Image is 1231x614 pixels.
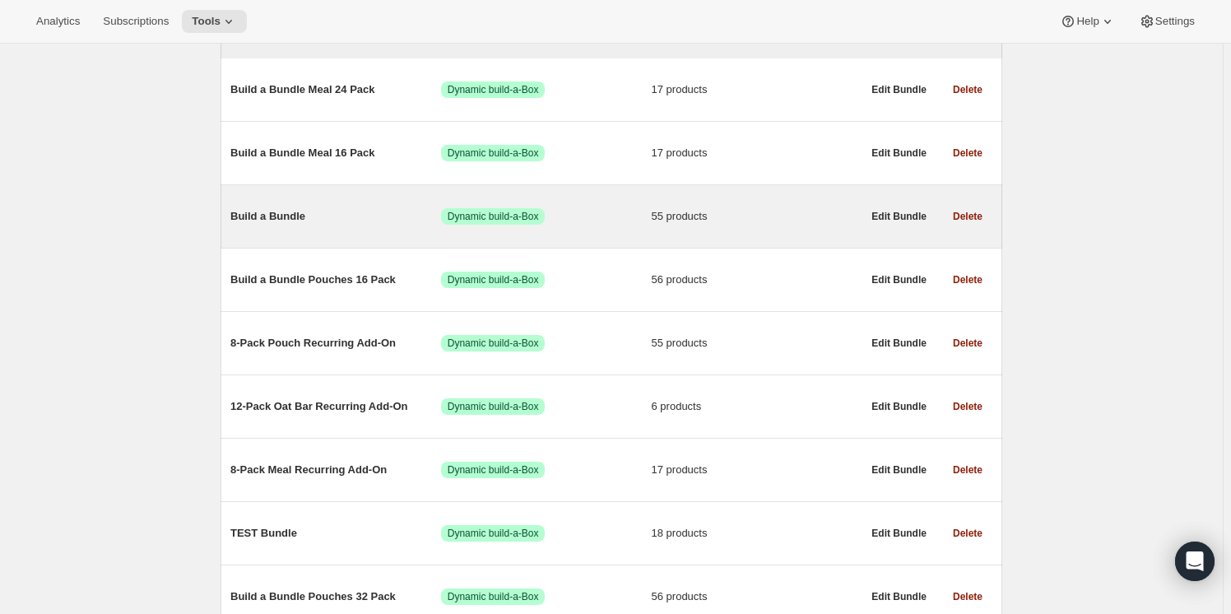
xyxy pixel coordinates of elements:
[871,590,927,603] span: Edit Bundle
[652,462,862,478] span: 17 products
[953,590,982,603] span: Delete
[862,332,936,355] button: Edit Bundle
[953,463,982,477] span: Delete
[871,147,927,160] span: Edit Bundle
[230,145,441,161] span: Build a Bundle Meal 16 Pack
[36,15,80,28] span: Analytics
[192,15,221,28] span: Tools
[26,10,90,33] button: Analytics
[1076,15,1099,28] span: Help
[652,81,862,98] span: 17 products
[862,142,936,165] button: Edit Bundle
[862,205,936,228] button: Edit Bundle
[230,525,441,542] span: TEST Bundle
[652,588,862,605] span: 56 products
[1175,542,1215,581] div: Open Intercom Messenger
[943,585,992,608] button: Delete
[953,400,982,413] span: Delete
[862,268,936,291] button: Edit Bundle
[652,208,862,225] span: 55 products
[943,522,992,545] button: Delete
[448,147,539,160] span: Dynamic build-a-Box
[871,210,927,223] span: Edit Bundle
[652,272,862,288] span: 56 products
[862,395,936,418] button: Edit Bundle
[230,398,441,415] span: 12-Pack Oat Bar Recurring Add-On
[93,10,179,33] button: Subscriptions
[230,588,441,605] span: Build a Bundle Pouches 32 Pack
[230,208,441,225] span: Build a Bundle
[943,142,992,165] button: Delete
[871,83,927,96] span: Edit Bundle
[943,458,992,481] button: Delete
[103,15,169,28] span: Subscriptions
[953,273,982,286] span: Delete
[448,527,539,540] span: Dynamic build-a-Box
[448,337,539,350] span: Dynamic build-a-Box
[448,210,539,223] span: Dynamic build-a-Box
[230,462,441,478] span: 8-Pack Meal Recurring Add-On
[871,527,927,540] span: Edit Bundle
[448,273,539,286] span: Dynamic build-a-Box
[448,400,539,413] span: Dynamic build-a-Box
[943,268,992,291] button: Delete
[953,210,982,223] span: Delete
[953,83,982,96] span: Delete
[652,398,862,415] span: 6 products
[943,78,992,101] button: Delete
[943,205,992,228] button: Delete
[652,335,862,351] span: 55 products
[862,458,936,481] button: Edit Bundle
[182,10,247,33] button: Tools
[871,337,927,350] span: Edit Bundle
[230,81,441,98] span: Build a Bundle Meal 24 Pack
[871,273,927,286] span: Edit Bundle
[943,395,992,418] button: Delete
[448,590,539,603] span: Dynamic build-a-Box
[1155,15,1195,28] span: Settings
[230,335,441,351] span: 8-Pack Pouch Recurring Add-On
[448,463,539,477] span: Dynamic build-a-Box
[862,78,936,101] button: Edit Bundle
[448,83,539,96] span: Dynamic build-a-Box
[862,522,936,545] button: Edit Bundle
[652,145,862,161] span: 17 products
[652,525,862,542] span: 18 products
[862,585,936,608] button: Edit Bundle
[1050,10,1125,33] button: Help
[953,337,982,350] span: Delete
[1129,10,1205,33] button: Settings
[943,332,992,355] button: Delete
[953,147,982,160] span: Delete
[953,527,982,540] span: Delete
[230,272,441,288] span: Build a Bundle Pouches 16 Pack
[871,400,927,413] span: Edit Bundle
[871,463,927,477] span: Edit Bundle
